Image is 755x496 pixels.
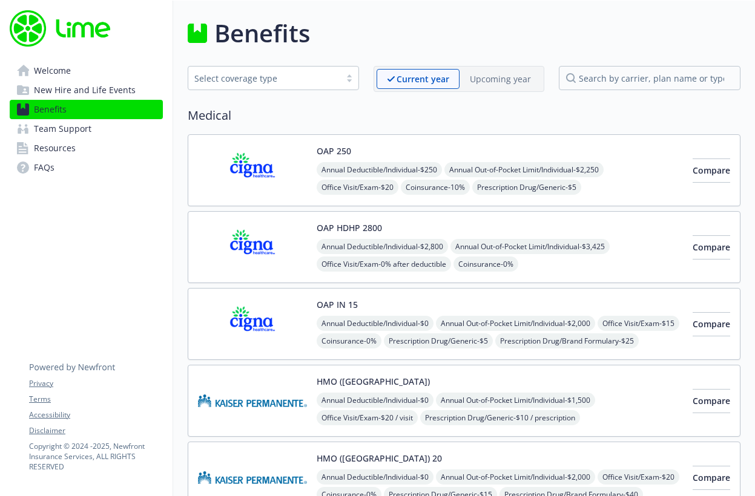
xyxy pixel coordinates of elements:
[420,410,580,425] span: Prescription Drug/Generic - $10 / prescription
[34,158,54,177] span: FAQs
[194,72,334,85] div: Select coverage type
[470,73,531,85] p: Upcoming year
[317,298,358,311] button: OAP IN 15
[10,119,163,139] a: Team Support
[450,239,610,254] span: Annual Out-of-Pocket Limit/Individual - $3,425
[198,221,307,273] img: CIGNA carrier logo
[317,145,351,157] button: OAP 250
[693,318,730,330] span: Compare
[34,119,91,139] span: Team Support
[693,389,730,413] button: Compare
[10,61,163,80] a: Welcome
[444,162,604,177] span: Annual Out-of-Pocket Limit/Individual - $2,250
[317,256,451,272] span: Office Visit/Exam - 0% after deductible
[188,106,740,125] h2: Medical
[317,393,434,408] span: Annual Deductible/Individual - $0
[317,162,442,177] span: Annual Deductible/Individual - $250
[693,466,730,490] button: Compare
[34,100,67,119] span: Benefits
[693,158,730,183] button: Compare
[10,158,163,177] a: FAQs
[453,256,518,272] span: Coinsurance - 0%
[10,80,163,100] a: New Hire and Life Events
[317,452,442,465] button: HMO ([GEOGRAPHIC_DATA]) 20
[693,395,730,406] span: Compare
[401,180,470,195] span: Coinsurance - 10%
[317,469,434,485] span: Annual Deductible/Individual - $0
[317,180,398,195] span: Office Visit/Exam - $20
[693,235,730,259] button: Compare
[10,100,163,119] a: Benefits
[436,316,595,331] span: Annual Out-of-Pocket Limit/Individual - $2,000
[317,221,382,234] button: OAP HDHP 2800
[10,139,163,158] a: Resources
[29,425,162,436] a: Disclaimer
[436,393,595,408] span: Annual Out-of-Pocket Limit/Individual - $1,500
[29,378,162,389] a: Privacy
[693,241,730,253] span: Compare
[397,73,449,85] p: Current year
[29,410,162,420] a: Accessibility
[693,165,730,176] span: Compare
[317,316,434,331] span: Annual Deductible/Individual - $0
[559,66,740,90] input: search by carrier, plan name or type
[495,333,639,348] span: Prescription Drug/Brand Formulary - $25
[34,80,136,100] span: New Hire and Life Events
[693,472,730,483] span: Compare
[598,316,679,331] span: Office Visit/Exam - $15
[693,312,730,336] button: Compare
[472,180,581,195] span: Prescription Drug/Generic - $5
[317,333,381,348] span: Coinsurance - 0%
[29,394,162,405] a: Terms
[214,15,310,51] h1: Benefits
[384,333,493,348] span: Prescription Drug/Generic - $5
[198,298,307,350] img: CIGNA carrier logo
[34,61,71,80] span: Welcome
[598,469,679,485] span: Office Visit/Exam - $20
[34,139,76,158] span: Resources
[29,441,162,472] p: Copyright © 2024 - 2025 , Newfront Insurance Services, ALL RIGHTS RESERVED
[317,410,418,425] span: Office Visit/Exam - $20 / visit
[198,145,307,196] img: CIGNA carrier logo
[436,469,595,485] span: Annual Out-of-Pocket Limit/Individual - $2,000
[317,375,430,388] button: HMO ([GEOGRAPHIC_DATA])
[198,375,307,426] img: Kaiser Permanente Insurance Company carrier logo
[317,239,448,254] span: Annual Deductible/Individual - $2,800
